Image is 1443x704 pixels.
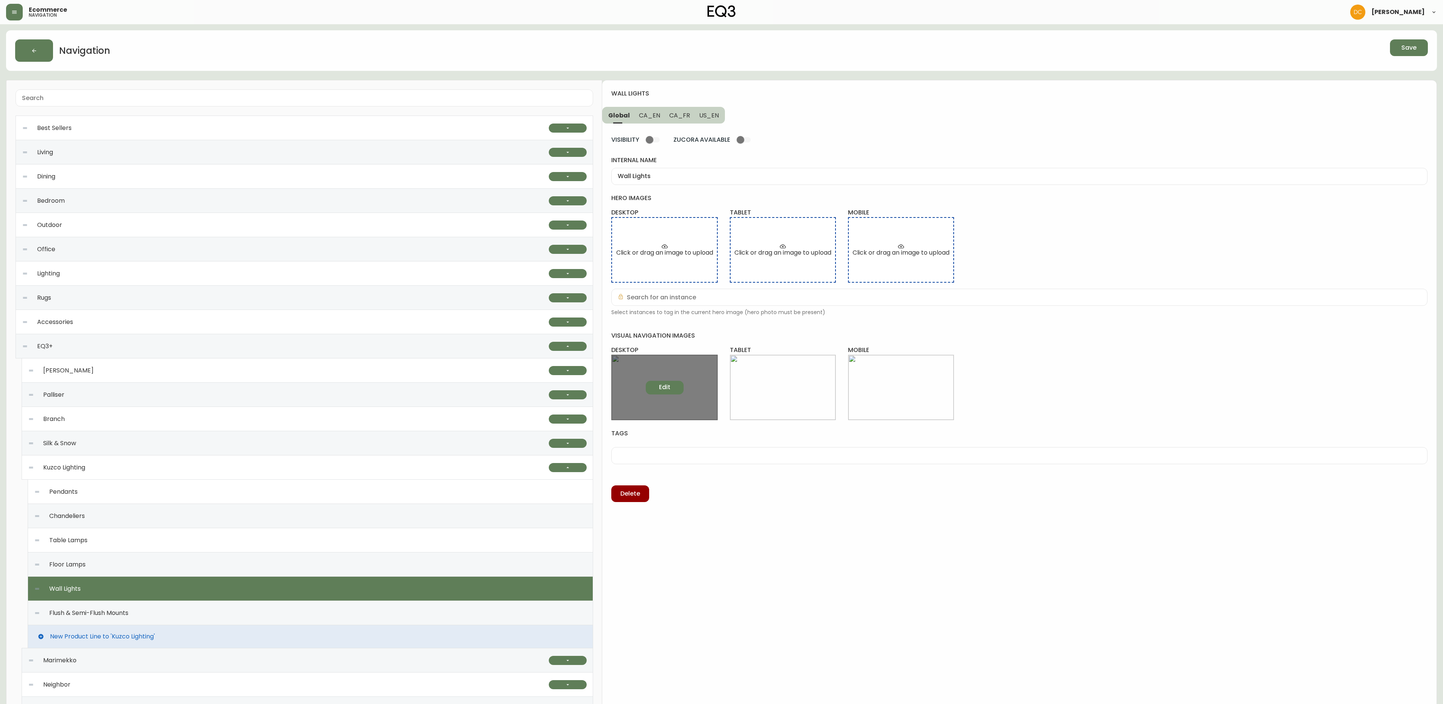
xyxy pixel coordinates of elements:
span: Neighbor [43,681,70,688]
span: Click or drag an image to upload [853,249,950,256]
h4: visual navigation images [611,332,1427,340]
span: Click or drag an image to upload [734,249,831,256]
span: Living [37,149,53,156]
span: Select instances to tag in the current hero image (hero photo must be present) [611,309,1427,316]
span: Outdoor [37,222,62,228]
span: Click or drag an image to upload [616,249,713,256]
span: Delete [620,490,640,498]
span: Rugs [37,294,51,301]
h4: desktop [611,208,717,217]
button: Save [1390,39,1428,56]
button: Edit [646,381,684,394]
span: Marimekko [43,657,77,664]
span: Global [608,111,630,119]
img: 7eb451d6983258353faa3212700b340b [1350,5,1365,20]
input: Search [22,94,587,102]
span: Branch [43,416,65,422]
span: VISIBILITY [611,136,639,144]
h4: tablet [730,208,836,217]
img: logo [707,5,736,17]
span: Flush & Semi-Flush Mounts [49,610,128,616]
span: Dining [37,173,55,180]
span: Chandeliers [49,513,85,519]
span: Kuzco Lighting [43,464,85,471]
label: internal name [611,156,1427,164]
h4: wall lights [611,89,1421,98]
span: CA_EN [639,111,660,119]
h4: hero images [611,194,1427,202]
span: Save [1401,44,1416,52]
span: Ecommerce [29,7,67,13]
span: Pendants [49,488,78,495]
span: Office [37,246,55,253]
span: [PERSON_NAME] [1371,9,1425,15]
span: Table Lamps [49,537,87,544]
h5: navigation [29,13,57,17]
span: Edit [659,383,670,391]
span: New Product Line to 'Kuzco Lighting' [50,633,155,640]
span: Bedroom [37,197,65,204]
h4: tablet [730,346,836,354]
h2: Navigation [59,44,110,57]
span: Wall Lights [49,585,81,592]
h4: mobile [848,208,954,217]
span: Floor Lamps [49,561,86,568]
span: ZUCORA AVAILABLE [673,136,730,144]
h4: desktop [611,346,717,354]
button: Delete [611,485,649,502]
span: Best Sellers [37,125,72,131]
input: Search for an instance [627,294,1421,301]
h4: tags [611,429,1427,438]
span: Palliser [43,391,64,398]
span: EQ3+ [37,343,53,350]
span: CA_FR [669,111,690,119]
span: Accessories [37,319,73,325]
span: US_EN [699,111,719,119]
span: Silk & Snow [43,440,76,447]
h4: mobile [848,346,954,354]
span: Lighting [37,270,60,277]
span: [PERSON_NAME] [43,367,94,374]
